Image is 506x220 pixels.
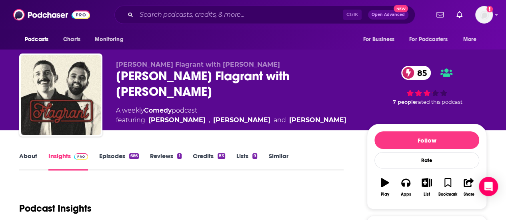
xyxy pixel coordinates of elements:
div: Share [463,192,474,197]
span: [PERSON_NAME] Flagrant with [PERSON_NAME] [116,61,280,68]
button: Apps [395,173,416,202]
a: Comedy [144,107,172,114]
div: Search podcasts, credits, & more... [114,6,415,24]
span: For Business [363,34,394,45]
span: More [463,34,477,45]
a: Charts [58,32,85,47]
span: Monitoring [95,34,123,45]
button: Share [458,173,479,202]
div: Rate [374,152,479,168]
a: Credits83 [193,152,225,170]
span: Charts [63,34,80,45]
a: InsightsPodchaser Pro [48,152,88,170]
img: Podchaser Pro [74,153,88,160]
a: Andrew Schulz [148,115,206,125]
span: New [394,5,408,12]
img: Andrew Schulz's Flagrant with Akaash Singh [21,55,101,135]
a: Kazeem Famuyide [289,115,346,125]
span: Logged in as jillsiegel [475,6,493,24]
div: Apps [401,192,411,197]
span: 85 [409,66,431,80]
div: 83 [218,153,225,159]
div: Open Intercom Messenger [479,177,498,196]
button: Open AdvancedNew [368,10,408,20]
a: Akaash Singh [213,115,270,125]
button: Bookmark [437,173,458,202]
svg: Add a profile image [486,6,493,12]
div: 9 [252,153,257,159]
a: Reviews1 [150,152,181,170]
a: Similar [268,152,288,170]
input: Search podcasts, credits, & more... [136,8,343,21]
button: open menu [357,32,404,47]
button: List [416,173,437,202]
img: User Profile [475,6,493,24]
div: List [424,192,430,197]
span: Ctrl K [343,10,362,20]
button: Play [374,173,395,202]
span: and [274,115,286,125]
h1: Podcast Insights [19,202,92,214]
div: 666 [129,153,139,159]
button: Show profile menu [475,6,493,24]
button: open menu [19,32,59,47]
div: 85 7 peoplerated this podcast [367,61,487,111]
a: Show notifications dropdown [433,8,447,22]
button: open menu [404,32,459,47]
a: Lists9 [236,152,257,170]
button: open menu [89,32,134,47]
button: open menu [458,32,487,47]
img: Podchaser - Follow, Share and Rate Podcasts [13,7,90,22]
a: 85 [401,66,431,80]
span: For Podcasters [409,34,448,45]
span: Open Advanced [372,13,405,17]
button: Follow [374,131,479,149]
div: A weekly podcast [116,106,346,125]
a: Episodes666 [99,152,139,170]
span: rated this podcast [416,99,462,105]
a: About [19,152,37,170]
span: featuring [116,115,346,125]
a: Show notifications dropdown [453,8,466,22]
span: , [209,115,210,125]
span: 7 people [393,99,416,105]
div: 1 [177,153,181,159]
div: Bookmark [438,192,457,197]
span: Podcasts [25,34,48,45]
div: Play [381,192,389,197]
